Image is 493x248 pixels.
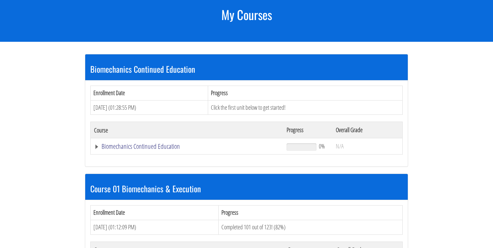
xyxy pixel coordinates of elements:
td: [DATE] (01:28:55 PM) [91,100,208,115]
th: Course [91,122,283,138]
th: Enrollment Date [91,206,219,220]
th: Progress [208,86,402,100]
td: [DATE] (01:12:09 PM) [91,220,219,234]
h3: Biomechanics Continued Education [90,65,403,73]
td: Completed 101 out of 123! (82%) [218,220,402,234]
th: Enrollment Date [91,86,208,100]
h3: Course 01 Biomechanics & Execution [90,184,403,193]
th: Progress [283,122,332,138]
td: Click the first unit below to get started! [208,100,402,115]
td: N/A [332,138,402,155]
a: Biomechanics Continued Education [94,143,280,150]
span: 0% [319,142,325,150]
th: Overall Grade [332,122,402,138]
th: Progress [218,206,402,220]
